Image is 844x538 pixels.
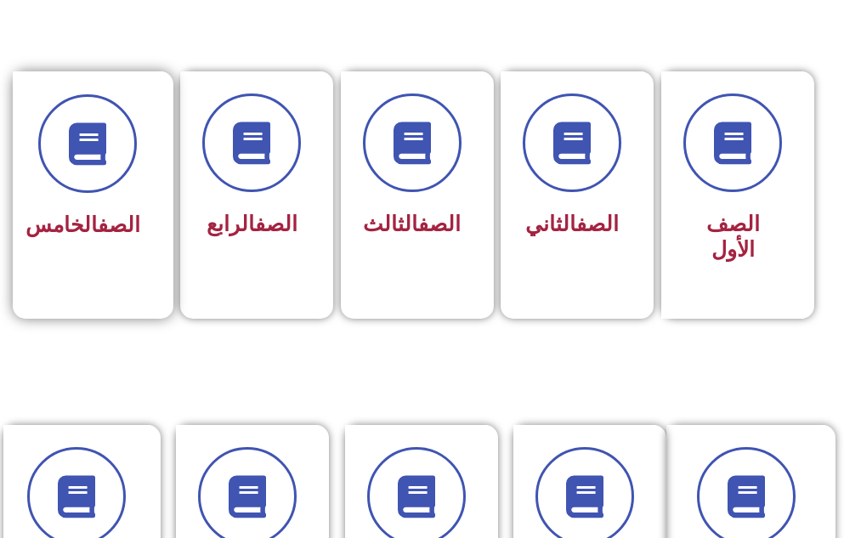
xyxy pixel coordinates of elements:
span: الخامس [25,212,140,237]
a: الصف [418,212,461,236]
span: الثاني [525,212,619,236]
span: الثالث [363,212,461,236]
span: الرابع [207,212,297,236]
a: الصف [255,212,297,236]
a: الصف [576,212,619,236]
a: الصف [98,212,140,237]
span: الصف الأول [706,212,760,262]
